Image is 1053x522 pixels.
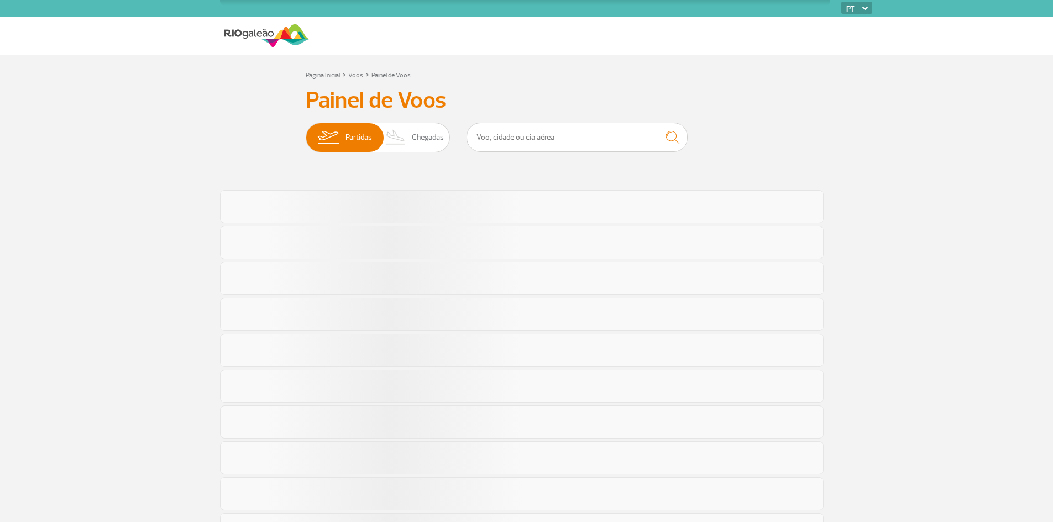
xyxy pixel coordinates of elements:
[412,123,444,152] span: Chegadas
[306,87,748,114] h3: Painel de Voos
[348,71,363,80] a: Voos
[467,123,688,152] input: Voo, cidade ou cia aérea
[345,123,372,152] span: Partidas
[342,68,346,81] a: >
[311,123,345,152] img: slider-embarque
[371,71,411,80] a: Painel de Voos
[306,71,340,80] a: Página Inicial
[380,123,412,152] img: slider-desembarque
[365,68,369,81] a: >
